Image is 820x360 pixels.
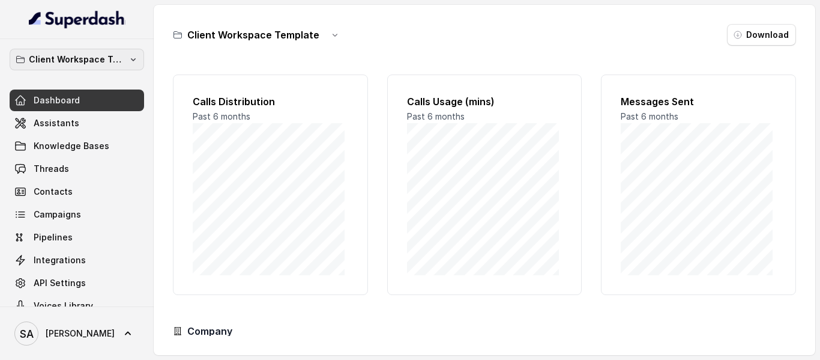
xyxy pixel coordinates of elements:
span: Voices Library [34,300,93,312]
span: Campaigns [34,209,81,221]
span: Past 6 months [621,111,678,121]
a: Pipelines [10,227,144,248]
span: Integrations [34,254,86,266]
a: Knowledge Bases [10,135,144,157]
h2: Calls Usage (mins) [407,94,562,109]
a: Dashboard [10,90,144,111]
p: Client Workspace Template [29,52,125,67]
span: [PERSON_NAME] [46,328,115,340]
span: Contacts [34,186,73,198]
a: Integrations [10,249,144,271]
span: Threads [34,163,69,175]
span: Past 6 months [407,111,465,121]
text: SA [20,328,34,340]
img: light.svg [29,10,125,29]
h2: Calls Distribution [193,94,348,109]
span: API Settings [34,277,86,289]
h3: Company [187,324,232,338]
span: Pipelines [34,231,73,243]
span: Knowledge Bases [34,140,109,152]
button: Client Workspace Template [10,49,144,70]
a: Assistants [10,112,144,134]
h2: Messages Sent [621,94,776,109]
a: Voices Library [10,295,144,317]
span: Assistants [34,117,79,129]
a: Campaigns [10,204,144,225]
a: API Settings [10,272,144,294]
span: Past 6 months [193,111,250,121]
button: Download [727,24,796,46]
a: Contacts [10,181,144,203]
h3: Client Workspace Template [187,28,319,42]
span: Dashboard [34,94,80,106]
a: Threads [10,158,144,180]
a: [PERSON_NAME] [10,317,144,350]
